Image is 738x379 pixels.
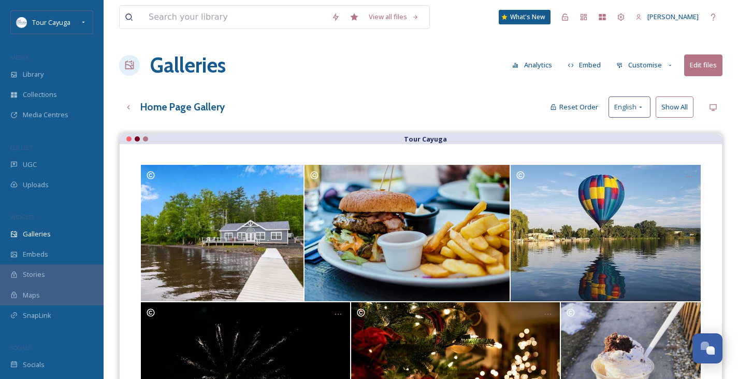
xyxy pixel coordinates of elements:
[23,311,51,320] span: SnapLink
[23,249,48,259] span: Embeds
[10,213,34,221] span: WIDGETS
[10,144,33,151] span: COLLECT
[23,69,44,79] span: Library
[143,6,326,29] input: Search your library
[23,180,49,190] span: Uploads
[684,54,722,76] button: Edit files
[614,102,636,112] span: English
[23,110,68,120] span: Media Centres
[647,12,699,21] span: [PERSON_NAME]
[23,290,40,300] span: Maps
[150,50,226,81] a: Galleries
[545,97,603,117] button: Reset Order
[23,90,57,100] span: Collections
[656,96,693,118] button: Show All
[630,7,704,27] a: [PERSON_NAME]
[611,55,679,75] button: Customise
[23,270,45,279] span: Stories
[23,360,45,370] span: Socials
[10,344,31,352] span: SOCIALS
[304,165,510,301] a: Photoshoot June 2024 / Tour Cayuga
[507,55,562,75] a: Analytics
[23,160,37,170] span: UGC
[10,53,28,61] span: MEDIA
[140,100,225,115] h3: Home Page Gallery
[32,18,70,27] span: Tour Cayuga
[404,134,447,144] strong: Tour Cayuga
[364,7,424,27] a: View all files
[507,55,557,75] button: Analytics
[17,17,27,27] img: download.jpeg
[23,229,51,239] span: Galleries
[499,10,551,24] a: What's New
[562,55,606,75] button: Embed
[692,333,722,363] button: Open Chat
